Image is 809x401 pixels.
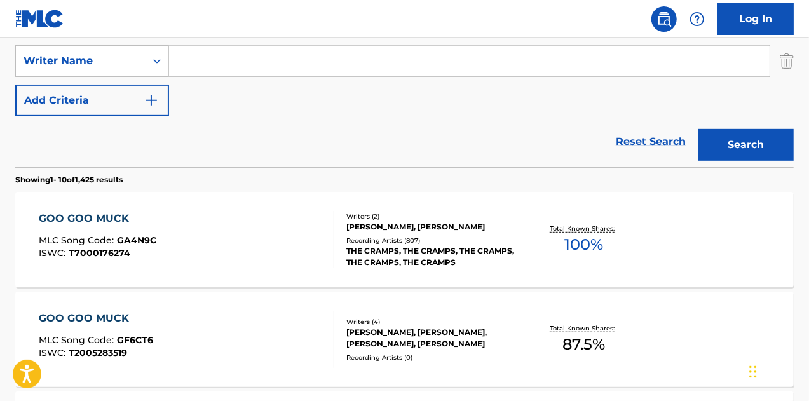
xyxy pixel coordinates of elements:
div: Help [684,6,710,32]
div: [PERSON_NAME], [PERSON_NAME] [346,221,519,233]
div: Recording Artists ( 807 ) [346,236,519,245]
p: Total Known Shares: [550,224,618,233]
p: Showing 1 - 10 of 1,425 results [15,174,123,186]
span: T7000176274 [69,247,130,259]
span: GF6CT6 [117,334,153,346]
button: Add Criteria [15,85,169,116]
img: search [656,11,672,27]
img: Delete Criterion [780,45,794,77]
div: GOO GOO MUCK [39,211,156,226]
div: THE CRAMPS, THE CRAMPS, THE CRAMPS, THE CRAMPS, THE CRAMPS [346,245,519,268]
div: GOO GOO MUCK [39,311,153,326]
iframe: Chat Widget [745,340,809,401]
img: help [690,11,705,27]
a: GOO GOO MUCKMLC Song Code:GA4N9CISWC:T7000176274Writers (2)[PERSON_NAME], [PERSON_NAME]Recording ... [15,192,794,287]
form: Search Form [15,6,794,167]
a: GOO GOO MUCKMLC Song Code:GF6CT6ISWC:T2005283519Writers (4)[PERSON_NAME], [PERSON_NAME], [PERSON_... [15,292,794,387]
span: 87.5 % [563,333,606,356]
p: Total Known Shares: [550,323,618,333]
span: GA4N9C [117,234,156,246]
img: 9d2ae6d4665cec9f34b9.svg [144,93,159,108]
div: Drag [749,353,757,391]
button: Search [698,129,794,161]
img: MLC Logo [15,10,64,28]
div: [PERSON_NAME], [PERSON_NAME], [PERSON_NAME], [PERSON_NAME] [346,327,519,350]
div: Writers ( 2 ) [346,212,519,221]
span: T2005283519 [69,347,127,358]
div: Recording Artists ( 0 ) [346,353,519,362]
span: MLC Song Code : [39,334,117,346]
span: MLC Song Code : [39,234,117,246]
a: Reset Search [609,128,692,156]
span: ISWC : [39,247,69,259]
a: Log In [717,3,794,35]
a: Public Search [651,6,677,32]
span: 100 % [565,233,604,256]
div: Writer Name [24,53,138,69]
span: ISWC : [39,347,69,358]
div: Writers ( 4 ) [346,317,519,327]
